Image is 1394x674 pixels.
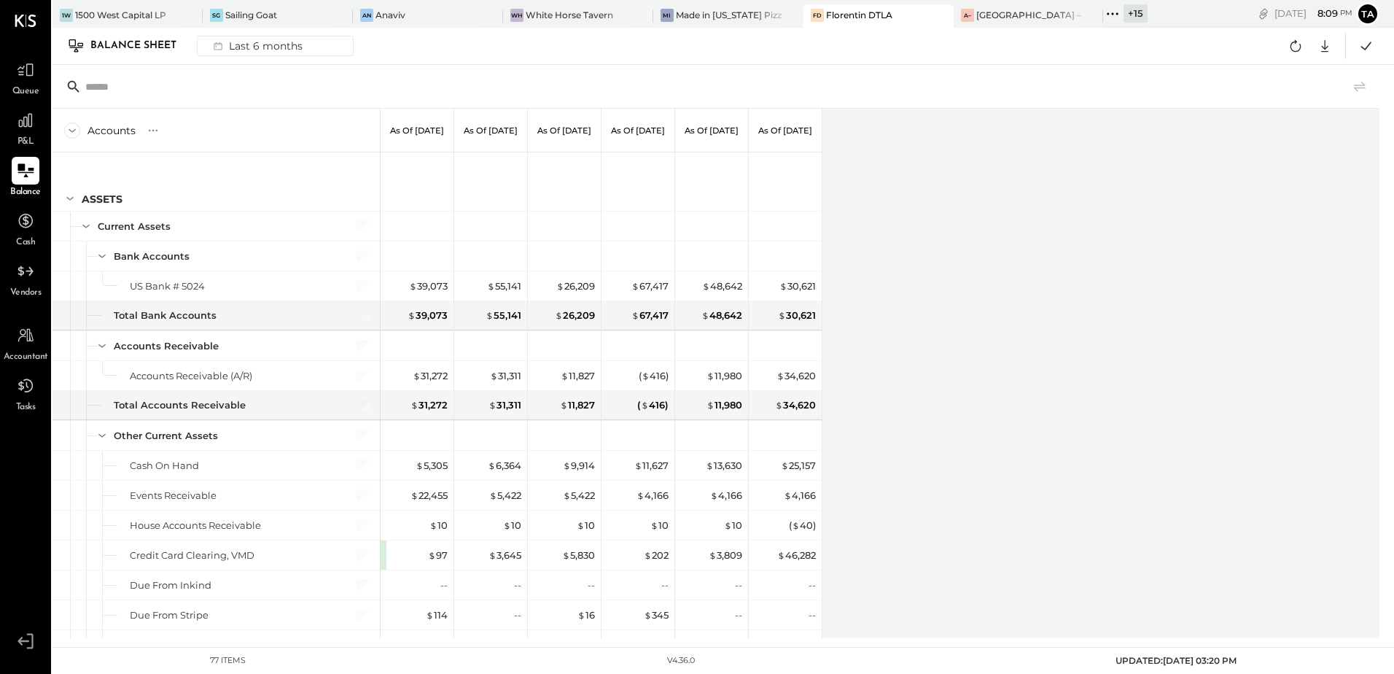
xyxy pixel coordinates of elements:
[577,519,585,531] span: $
[130,489,217,503] div: Events Receivable
[775,398,816,412] div: 34,620
[588,578,595,592] div: --
[410,398,448,412] div: 31,272
[781,638,816,652] div: 12,755
[706,460,714,471] span: $
[10,287,42,300] span: Vendors
[641,399,649,411] span: $
[779,279,816,293] div: 30,621
[1,322,50,364] a: Accountant
[631,309,639,321] span: $
[416,460,424,471] span: $
[784,489,792,501] span: $
[360,9,373,22] div: An
[413,369,448,383] div: 31,272
[429,519,437,531] span: $
[644,549,652,561] span: $
[16,236,35,249] span: Cash
[563,460,571,471] span: $
[577,609,585,621] span: $
[779,280,787,292] span: $
[976,9,1082,21] div: [GEOGRAPHIC_DATA] – [GEOGRAPHIC_DATA]
[390,125,444,136] p: As of [DATE]
[537,125,591,136] p: As of [DATE]
[631,279,669,293] div: 67,417
[636,489,645,501] span: $
[410,399,418,411] span: $
[631,280,639,292] span: $
[82,192,122,206] div: ASSETS
[60,9,73,22] div: 1W
[702,280,710,292] span: $
[560,398,595,412] div: 11,827
[710,489,718,501] span: $
[778,309,816,322] div: 30,621
[4,351,48,364] span: Accountant
[634,460,642,471] span: $
[560,399,568,411] span: $
[12,85,39,98] span: Queue
[661,578,669,592] div: --
[611,125,665,136] p: As of [DATE]
[510,9,523,22] div: WH
[503,519,521,532] div: 10
[1274,7,1352,20] div: [DATE]
[809,608,816,622] div: --
[735,608,742,622] div: --
[563,489,571,501] span: $
[562,549,595,562] div: 5,830
[114,249,190,263] div: Bank Accounts
[114,398,246,412] div: Total Accounts Receivable
[735,578,742,592] div: --
[701,309,709,321] span: $
[1,56,50,98] a: Queue
[709,549,742,562] div: 3,809
[777,549,816,562] div: 46,282
[758,125,812,136] p: As of [DATE]
[809,578,816,592] div: --
[440,578,448,592] div: --
[413,370,421,381] span: $
[487,279,521,293] div: 55,141
[87,123,136,138] div: Accounts
[428,549,436,561] span: $
[706,459,742,473] div: 13,630
[98,220,171,233] div: Current Assets
[706,638,742,652] div: 27,755
[789,519,816,532] div: ( 40 )
[706,398,742,412] div: 11,980
[826,9,892,21] div: Florentin DTLA
[440,638,448,652] div: --
[650,519,658,531] span: $
[577,519,595,532] div: 10
[784,489,816,503] div: 4,166
[409,279,448,293] div: 39,073
[637,398,669,412] div: ( 416 )
[555,309,563,321] span: $
[661,638,669,652] div: --
[409,280,417,292] span: $
[1,257,50,300] a: Vendors
[709,549,717,561] span: $
[489,489,521,503] div: 5,422
[503,519,511,531] span: $
[487,280,495,292] span: $
[644,549,669,562] div: 202
[563,489,595,503] div: 5,422
[526,9,613,21] div: White Horse Tavern
[428,549,448,562] div: 97
[1,157,50,199] a: Balance
[1256,6,1271,21] div: copy link
[488,460,496,471] span: $
[514,578,521,592] div: --
[701,309,742,322] div: 48,642
[408,309,416,321] span: $
[1115,655,1237,666] span: UPDATED: [DATE] 03:20 PM
[410,489,448,503] div: 22,455
[75,9,166,21] div: 1500 West Capital LP
[556,280,564,292] span: $
[961,9,974,22] div: A–
[1356,2,1379,26] button: Ta
[710,489,742,503] div: 4,166
[17,136,34,149] span: P&L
